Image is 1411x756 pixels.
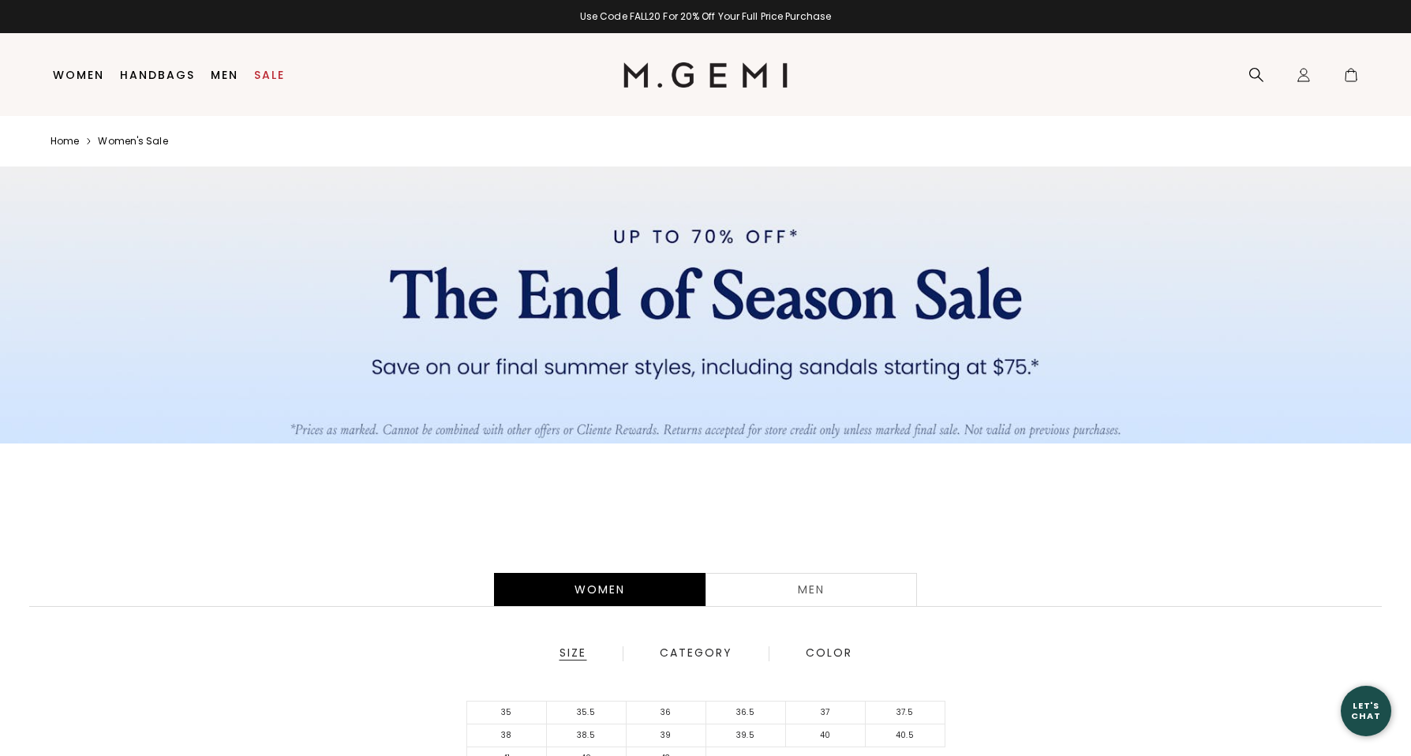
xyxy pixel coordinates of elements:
div: Women [494,573,705,606]
a: Men [705,573,917,606]
li: 36.5 [706,702,786,724]
div: Let's Chat [1341,701,1391,720]
li: 38.5 [547,724,627,747]
li: 39 [627,724,706,747]
li: 37.5 [866,702,945,724]
li: 40.5 [866,724,945,747]
li: 36 [627,702,706,724]
a: Home [51,135,79,148]
div: Category [659,646,733,661]
li: 35.5 [547,702,627,724]
li: 40 [786,724,866,747]
div: Size [559,646,587,661]
a: Sale [254,69,285,81]
li: 38 [467,724,547,747]
li: 35 [467,702,547,724]
img: M.Gemi [623,62,788,88]
a: Handbags [120,69,195,81]
a: Women's sale [98,135,167,148]
a: Women [53,69,104,81]
li: 39.5 [706,724,786,747]
div: Color [805,646,853,661]
a: Men [211,69,238,81]
li: 37 [786,702,866,724]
